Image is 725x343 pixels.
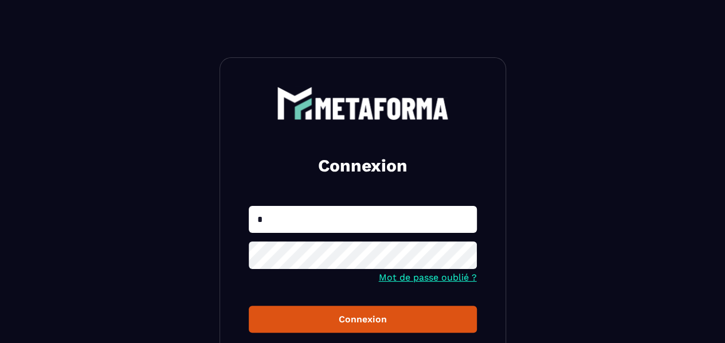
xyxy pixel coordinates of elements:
a: logo [249,87,477,120]
button: Connexion [249,306,477,333]
h2: Connexion [262,154,463,177]
img: logo [277,87,449,120]
div: Connexion [258,314,468,325]
a: Mot de passe oublié ? [379,272,477,283]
